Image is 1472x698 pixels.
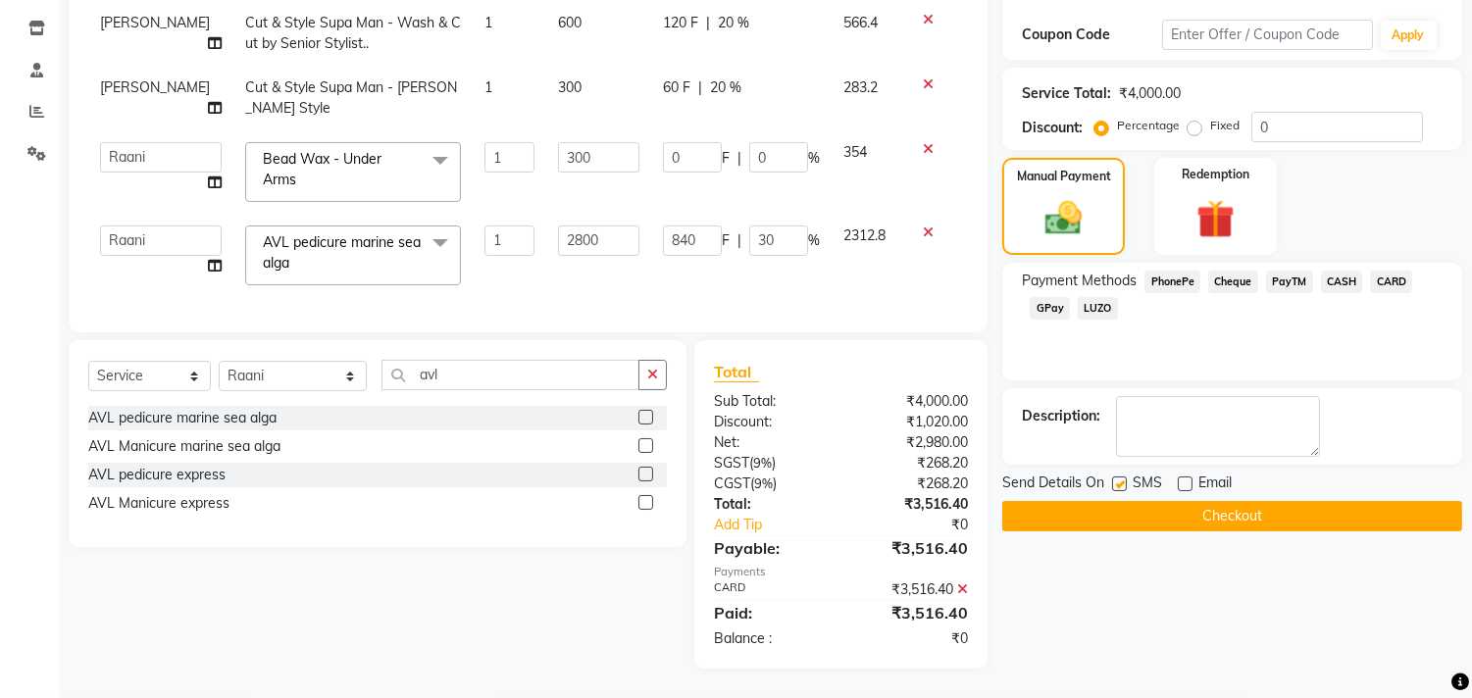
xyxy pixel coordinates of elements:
button: Checkout [1002,501,1462,531]
div: ( ) [699,453,841,474]
span: 9% [754,475,773,491]
span: PayTM [1266,271,1313,293]
div: Discount: [1022,118,1083,138]
span: Send Details On [1002,473,1104,497]
div: ₹3,516.40 [841,536,984,560]
span: SMS [1133,473,1162,497]
span: Bead Wax - Under Arms [263,150,381,188]
a: x [296,171,305,188]
span: | [737,230,741,251]
span: | [698,77,702,98]
div: AVL Manicure express [88,493,229,514]
label: Fixed [1210,117,1240,134]
span: Cheque [1208,271,1258,293]
a: x [289,254,298,272]
div: Payments [714,564,968,580]
div: ₹0 [865,515,984,535]
div: Description: [1022,406,1100,426]
img: _gift.svg [1185,195,1246,243]
div: ₹268.20 [841,453,984,474]
span: 120 F [663,13,698,33]
a: Add Tip [699,515,865,535]
span: % [808,230,820,251]
label: Percentage [1117,117,1180,134]
span: 1 [484,78,492,96]
span: [PERSON_NAME] [100,78,210,96]
label: Manual Payment [1017,168,1111,185]
span: CARD [1370,271,1412,293]
div: ₹3,516.40 [841,579,984,600]
div: Sub Total: [699,391,841,412]
div: Net: [699,432,841,453]
span: GPay [1030,297,1070,320]
span: PhonePe [1144,271,1200,293]
span: 300 [558,78,582,96]
div: ₹268.20 [841,474,984,494]
div: ₹4,000.00 [841,391,984,412]
button: Apply [1381,21,1437,50]
span: 566.4 [843,14,878,31]
div: ₹2,980.00 [841,432,984,453]
input: Enter Offer / Coupon Code [1162,20,1372,50]
div: Balance : [699,628,841,649]
input: Search or Scan [381,360,639,390]
span: | [706,13,710,33]
div: ₹3,516.40 [841,601,984,624]
div: Payable: [699,536,841,560]
span: Cut & Style Supa Man - [PERSON_NAME] Style [245,78,457,117]
div: AVL Manicure marine sea alga [88,436,280,457]
div: ₹3,516.40 [841,494,984,515]
label: Redemption [1182,166,1249,183]
span: 354 [843,143,867,161]
span: F [722,148,730,169]
div: AVL pedicure express [88,465,226,485]
span: 9% [753,455,772,471]
span: [PERSON_NAME] [100,14,210,31]
div: CARD [699,579,841,600]
div: Coupon Code [1022,25,1162,45]
span: Cut & Style Supa Man - Wash & Cut by Senior Stylist.. [245,14,461,52]
span: | [737,148,741,169]
div: Discount: [699,412,841,432]
span: Payment Methods [1022,271,1137,291]
span: 20 % [718,13,749,33]
div: ₹1,020.00 [841,412,984,432]
span: 60 F [663,77,690,98]
div: ₹4,000.00 [1119,83,1181,104]
div: Paid: [699,601,841,624]
span: Total [714,362,759,382]
span: Email [1198,473,1232,497]
div: Service Total: [1022,83,1111,104]
div: AVL pedicure marine sea alga [88,408,277,428]
span: 20 % [710,77,741,98]
span: 2312.8 [843,226,886,244]
span: 600 [558,14,582,31]
span: SGST [714,454,749,472]
div: ₹0 [841,628,984,649]
span: 283.2 [843,78,878,96]
div: ( ) [699,474,841,494]
img: _cash.svg [1034,197,1092,239]
span: % [808,148,820,169]
span: CASH [1321,271,1363,293]
span: CGST [714,474,750,492]
span: LUZO [1078,297,1118,320]
span: AVL pedicure marine sea alga [263,233,421,272]
div: Total: [699,494,841,515]
span: F [722,230,730,251]
span: 1 [484,14,492,31]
